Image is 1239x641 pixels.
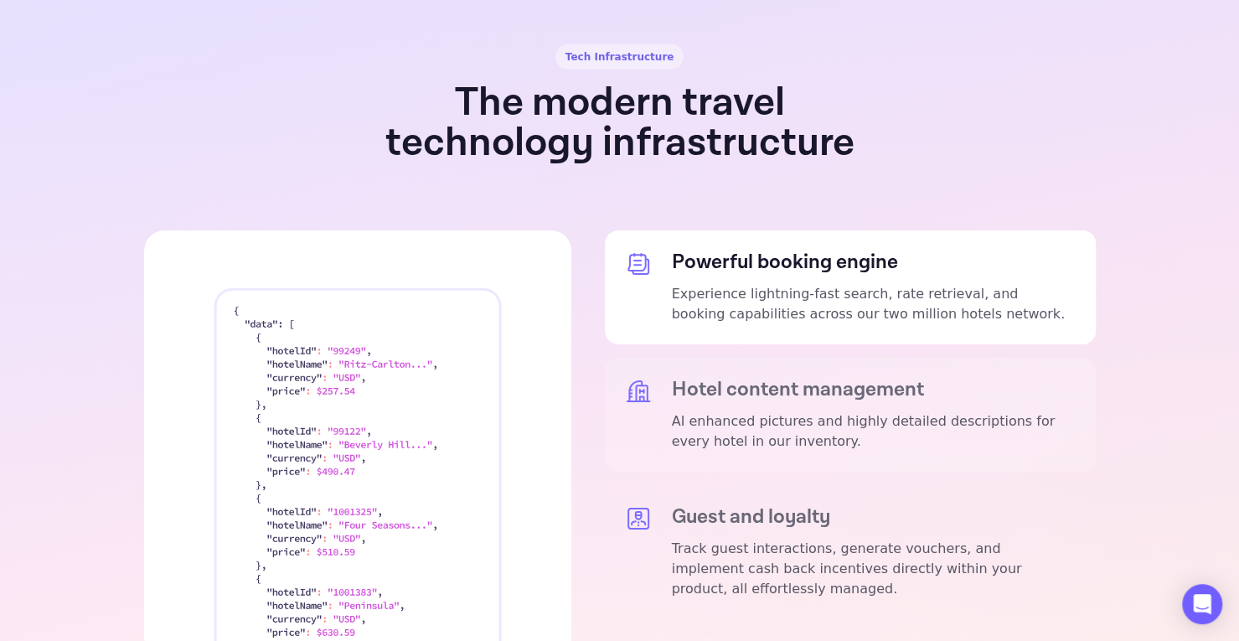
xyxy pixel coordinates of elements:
[364,83,875,163] h1: The modern travel technology infrastructure
[1182,584,1222,624] div: Open Intercom Messenger
[672,411,1076,452] p: AI enhanced pictures and highly detailed descriptions for every hotel in our inventory.
[672,378,1076,401] h5: Hotel content management
[672,251,1076,274] h5: Powerful booking engine
[672,284,1076,324] p: Experience lightning-fast search, rate retrieval, and booking capabilities across our two million...
[555,44,684,70] div: Tech Infrastructure
[672,539,1076,599] p: Track guest interactions, generate vouchers, and implement cash back incentives directly within y...
[672,505,1076,529] h5: Guest and loyalty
